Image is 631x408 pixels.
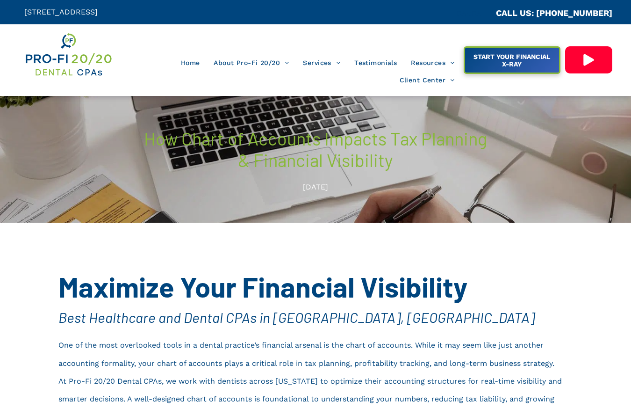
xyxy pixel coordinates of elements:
[393,72,462,89] a: Client Center
[347,54,404,72] a: Testimonials
[174,54,207,72] a: Home
[142,179,489,196] div: [DATE]
[58,309,535,326] span: Best Healthcare and Dental CPAs in [GEOGRAPHIC_DATA], [GEOGRAPHIC_DATA]
[466,48,558,73] span: START YOUR FINANCIAL X-RAY
[58,270,467,303] span: Maximize Your Financial Visibility
[24,7,98,16] span: [STREET_ADDRESS]
[496,8,612,18] a: CALL US: [PHONE_NUMBER]
[24,31,113,78] img: Get Dental CPA Consulting, Bookkeeping, & Bank Loans
[207,54,296,72] a: About Pro-Fi 20/20
[58,341,554,367] span: One of the most overlooked tools in a dental practice’s financial arsenal is the chart of account...
[142,127,489,172] h3: How Chart of Accounts Impacts Tax Planning & Financial Visibility
[404,54,461,72] a: Resources
[464,46,560,74] a: START YOUR FINANCIAL X-RAY
[296,54,347,72] a: Services
[456,9,496,18] span: CA::CALLC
